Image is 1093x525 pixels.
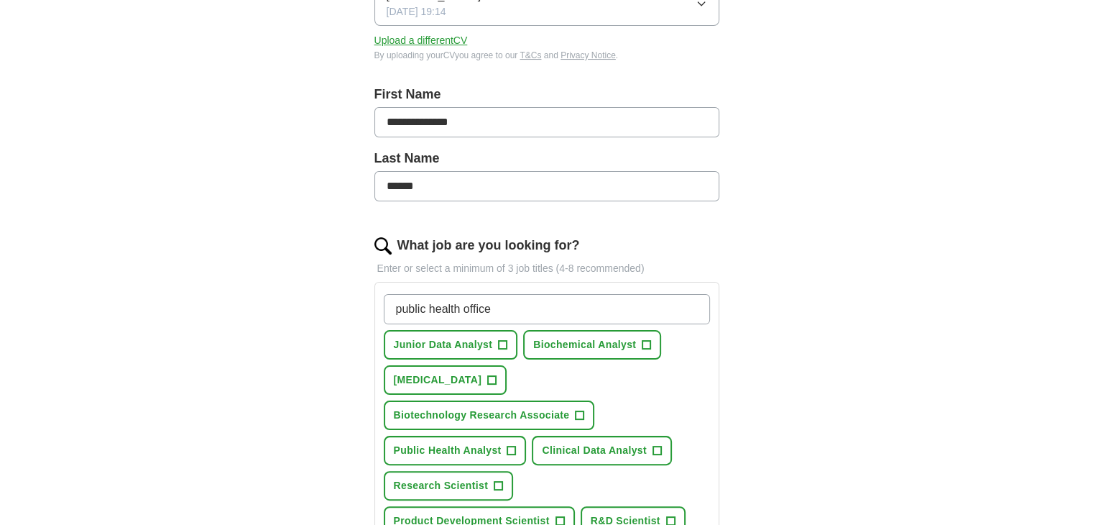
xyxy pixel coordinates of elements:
div: By uploading your CV you agree to our and . [374,49,719,62]
span: [DATE] 19:14 [387,4,446,19]
button: Biochemical Analyst [523,330,661,360]
button: Clinical Data Analyst [532,436,671,465]
button: Public Health Analyst [384,436,527,465]
span: Research Scientist [394,478,489,493]
a: Privacy Notice [561,50,616,60]
span: Public Health Analyst [394,443,502,458]
span: Biochemical Analyst [533,337,636,352]
img: search.png [374,237,392,255]
p: Enter or select a minimum of 3 job titles (4-8 recommended) [374,261,719,276]
button: [MEDICAL_DATA] [384,365,507,395]
button: Upload a differentCV [374,33,468,48]
a: T&Cs [520,50,541,60]
span: [MEDICAL_DATA] [394,373,482,388]
button: Junior Data Analyst [384,330,518,360]
label: What job are you looking for? [397,236,580,255]
input: Type a job title and press enter [384,294,710,324]
button: Research Scientist [384,471,514,501]
span: Clinical Data Analyst [542,443,646,458]
label: First Name [374,85,719,104]
span: Biotechnology Research Associate [394,408,570,423]
span: Junior Data Analyst [394,337,493,352]
button: Biotechnology Research Associate [384,401,595,430]
label: Last Name [374,149,719,168]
